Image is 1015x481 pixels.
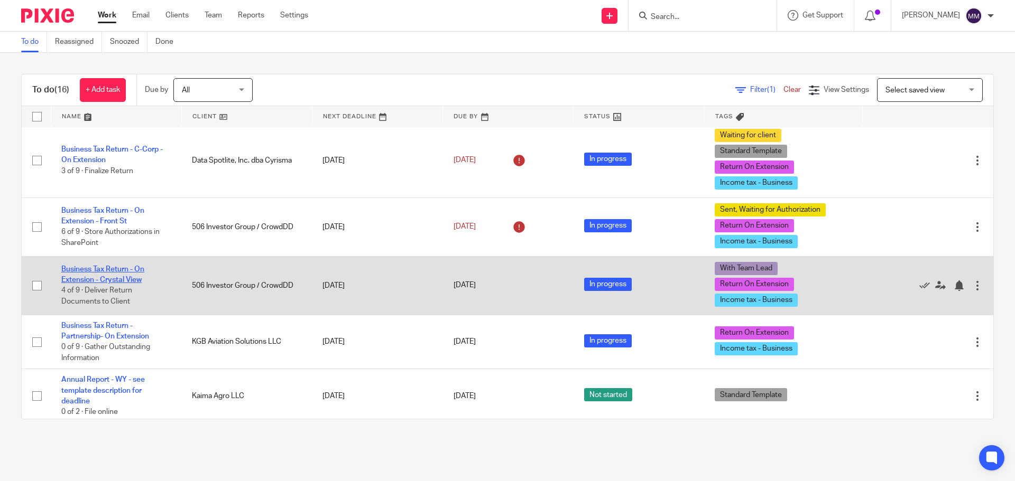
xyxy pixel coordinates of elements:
a: Reassigned [55,32,102,52]
span: Return On Extension [715,161,794,174]
input: Search [650,13,745,22]
a: Business Tax Return - On Extension - Crystal View [61,266,144,284]
a: Business Tax Return - C-Corp - On Extension [61,146,163,164]
span: Standard Template [715,145,787,158]
a: Clear [783,86,801,93]
span: With Team Lead [715,262,778,275]
a: Done [155,32,181,52]
span: Return On Extension [715,219,794,232]
span: 4 of 9 · Deliver Return Documents to Client [61,287,132,306]
span: Waiting for client [715,129,781,142]
span: 0 of 9 · Gather Outstanding Information [61,344,150,362]
td: KGB Aviation Solutions LLC [181,315,312,369]
span: All [182,87,190,94]
span: [DATE] [454,223,476,231]
td: [DATE] [312,197,442,256]
span: (16) [54,86,69,94]
a: Mark as done [919,280,935,290]
span: Return On Extension [715,278,794,291]
span: In progress [584,278,632,291]
span: (1) [767,86,776,93]
span: In progress [584,334,632,347]
a: To do [21,32,47,52]
a: Business Tax Return - On Extension - Front St [61,207,144,225]
img: Pixie [21,8,74,23]
img: svg%3E [965,7,982,24]
span: Sent, Waiting for Authorization [715,203,826,216]
span: 3 of 9 · Finalize Return [61,167,133,175]
p: Due by [145,84,168,95]
span: Tags [715,114,733,119]
a: + Add task [80,78,126,102]
td: [DATE] [312,256,442,315]
h1: To do [32,84,69,96]
span: 0 of 2 · File online [61,409,118,416]
span: 6 of 9 · Store Authorizations in SharePoint [61,229,160,247]
span: Not started [584,388,632,401]
span: [DATE] [454,338,476,346]
td: [DATE] [312,315,442,369]
span: In progress [584,219,632,232]
span: Filter [750,86,783,93]
td: 506 Investor Group / CrowdDD [181,197,312,256]
span: Income tax - Business [715,235,798,248]
span: Select saved view [885,87,945,94]
a: Clients [165,10,189,21]
p: [PERSON_NAME] [902,10,960,21]
span: [DATE] [454,282,476,289]
span: Income tax - Business [715,294,798,307]
span: Return On Extension [715,326,794,339]
span: Income tax - Business [715,176,798,190]
span: View Settings [824,86,869,93]
span: [DATE] [454,157,476,164]
span: [DATE] [454,392,476,400]
span: Standard Template [715,388,787,401]
a: Team [205,10,222,21]
td: [DATE] [312,369,442,423]
td: [DATE] [312,123,442,197]
td: Data Spotlite, Inc. dba Cyrisma [181,123,312,197]
a: Email [132,10,150,21]
span: In progress [584,153,632,166]
a: Reports [238,10,264,21]
a: Snoozed [110,32,147,52]
a: Annual Report - WY - see template description for deadline [61,376,145,405]
a: Work [98,10,116,21]
td: Kaima Agro LLC [181,369,312,423]
span: Get Support [802,12,843,19]
a: Settings [280,10,308,21]
span: Income tax - Business [715,342,798,355]
a: Business Tax Return - Partnership- On Extension [61,322,149,340]
td: 506 Investor Group / CrowdDD [181,256,312,315]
